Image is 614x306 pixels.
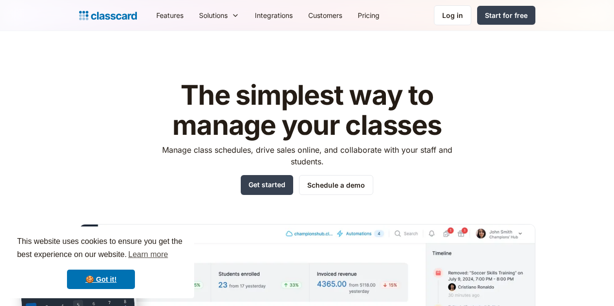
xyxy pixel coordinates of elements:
[350,4,387,26] a: Pricing
[67,270,135,289] a: dismiss cookie message
[17,236,185,262] span: This website uses cookies to ensure you get the best experience on our website.
[477,6,535,25] a: Start for free
[442,10,463,20] div: Log in
[199,10,228,20] div: Solutions
[299,175,373,195] a: Schedule a demo
[153,81,461,140] h1: The simplest way to manage your classes
[127,247,169,262] a: learn more about cookies
[434,5,471,25] a: Log in
[241,175,293,195] a: Get started
[149,4,191,26] a: Features
[8,226,194,298] div: cookieconsent
[191,4,247,26] div: Solutions
[247,4,300,26] a: Integrations
[153,144,461,167] p: Manage class schedules, drive sales online, and collaborate with your staff and students.
[300,4,350,26] a: Customers
[485,10,528,20] div: Start for free
[79,9,137,22] a: home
